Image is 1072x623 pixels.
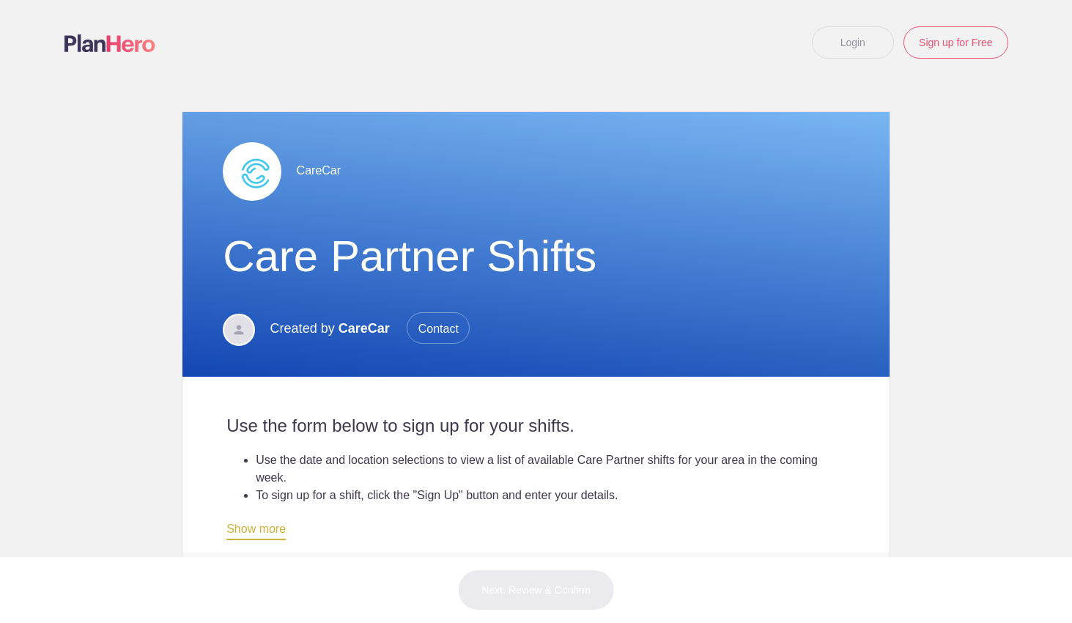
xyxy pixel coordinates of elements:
[223,142,281,201] img: Carec 50
[270,312,470,344] p: Created by
[812,26,894,59] a: Login
[407,312,470,344] span: Contact
[223,141,849,201] div: CareCar
[226,415,846,437] h2: Use the form below to sign up for your shifts.
[223,230,849,283] h1: Care Partner Shifts
[256,451,846,487] li: Use the date and location selections to view a list of available Care Partner shifts for your are...
[223,314,255,346] img: Davatar
[903,26,1008,59] a: Sign up for Free
[64,34,155,52] img: Logo main planhero
[256,504,846,522] li: You will receive an email confirmation for each shift you select.
[457,569,615,611] button: Next: Review & Confirm
[256,487,846,504] li: To sign up for a shift, click the "Sign Up" button and enter your details.
[339,321,390,336] span: CareCar
[226,523,286,540] a: Show more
